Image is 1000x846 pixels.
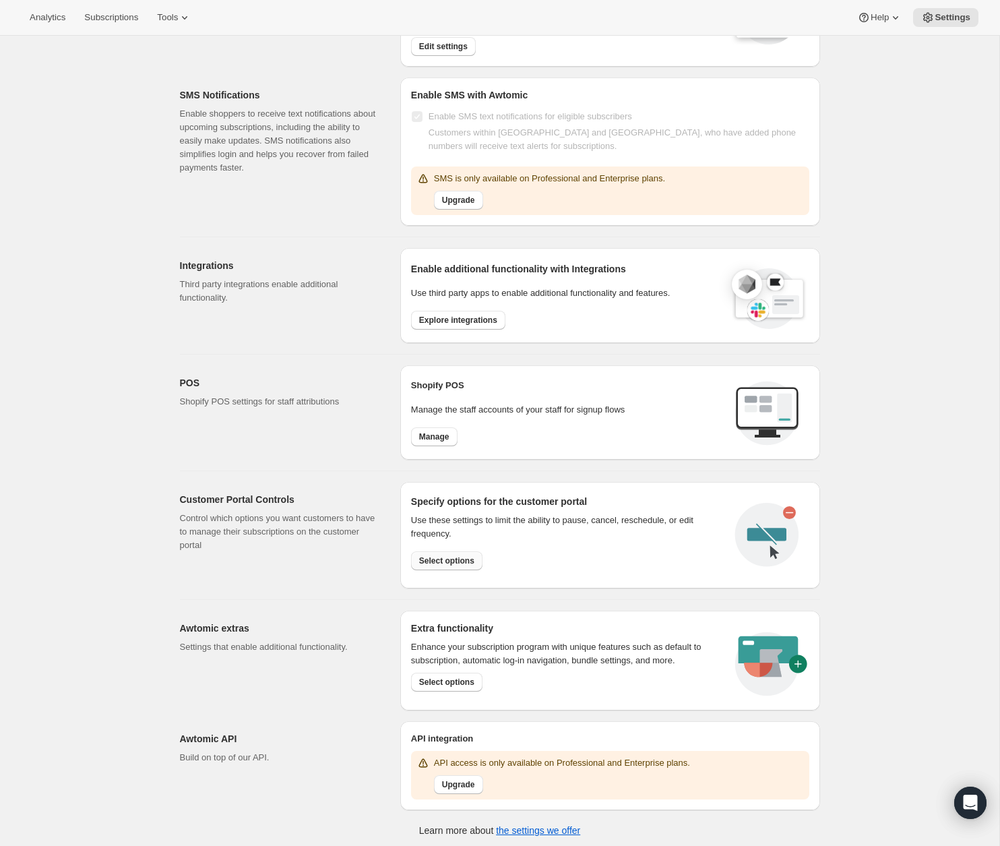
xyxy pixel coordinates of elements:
[180,751,379,764] p: Build on top of our API.
[30,12,65,23] span: Analytics
[419,555,474,566] span: Select options
[76,8,146,27] button: Subscriptions
[180,512,379,552] p: Control which options you want customers to have to manage their subscriptions on the customer po...
[411,427,458,446] button: Manage
[434,756,690,770] p: API access is only available on Professional and Enterprise plans.
[180,622,379,635] h2: Awtomic extras
[442,195,475,206] span: Upgrade
[411,551,482,570] button: Select options
[180,278,379,305] p: Third party integrations enable additional functionality.
[411,311,505,330] button: Explore integrations
[411,495,724,508] h2: Specify options for the customer portal
[149,8,199,27] button: Tools
[180,493,379,506] h2: Customer Portal Controls
[871,12,889,23] span: Help
[913,8,978,27] button: Settings
[429,111,632,121] span: Enable SMS text notifications for eligible subscribers
[419,677,474,688] span: Select options
[496,825,580,836] a: the settings we offer
[411,262,718,276] h2: Enable additional functionality with Integrations
[419,315,497,326] span: Explore integrations
[411,37,476,56] button: Edit settings
[411,732,809,746] h2: API integration
[411,622,493,635] h2: Extra functionality
[180,259,379,272] h2: Integrations
[157,12,178,23] span: Tools
[180,640,379,654] p: Settings that enable additional functionality.
[434,191,483,210] button: Upgrade
[429,127,796,151] span: Customers within [GEOGRAPHIC_DATA] and [GEOGRAPHIC_DATA], who have added phone numbers will recei...
[180,107,379,175] p: Enable shoppers to receive text notifications about upcoming subscriptions, including the ability...
[954,787,987,819] div: Open Intercom Messenger
[411,286,718,300] p: Use third party apps to enable additional functionality and features.
[442,779,475,790] span: Upgrade
[84,12,138,23] span: Subscriptions
[411,514,724,541] div: Use these settings to limit the ability to pause, cancel, reschedule, or edit frequency.
[180,395,379,409] p: Shopify POS settings for staff attributions
[411,673,482,692] button: Select options
[419,824,580,837] p: Learn more about
[434,775,483,794] button: Upgrade
[180,88,379,102] h2: SMS Notifications
[411,88,809,102] h2: Enable SMS with Awtomic
[849,8,910,27] button: Help
[22,8,73,27] button: Analytics
[180,376,379,390] h2: POS
[419,431,449,442] span: Manage
[411,403,724,417] p: Manage the staff accounts of your staff for signup flows
[419,41,468,52] span: Edit settings
[434,172,665,185] p: SMS is only available on Professional and Enterprise plans.
[180,732,379,746] h2: Awtomic API
[411,640,719,667] p: Enhance your subscription program with unique features such as default to subscription, automatic...
[411,379,724,392] h2: Shopify POS
[935,12,970,23] span: Settings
